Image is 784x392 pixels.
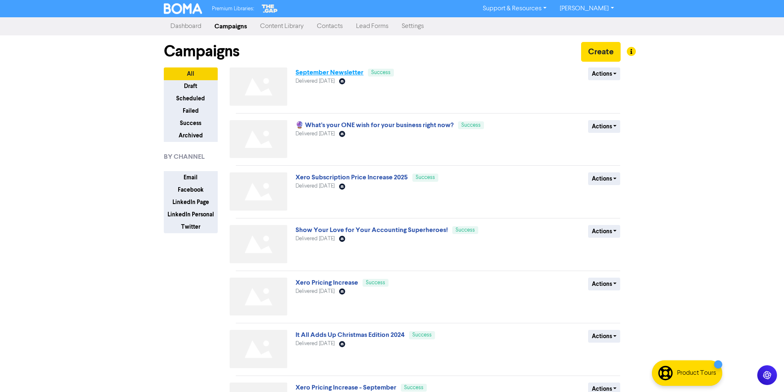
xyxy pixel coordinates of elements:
button: LinkedIn Personal [164,208,218,221]
span: Success [404,385,423,390]
span: Success [416,175,435,180]
a: Xero Subscription Price Increase 2025 [295,173,408,181]
img: Not found [230,67,287,106]
span: Delivered [DATE] [295,131,335,137]
img: Not found [230,172,287,211]
span: Success [461,123,481,128]
span: Success [371,70,391,75]
button: Create [581,42,621,62]
button: Email [164,171,218,184]
img: Not found [230,120,287,158]
button: Facebook [164,183,218,196]
h1: Campaigns [164,42,240,61]
button: Actions [588,67,621,80]
button: Scheduled [164,92,218,105]
span: Delivered [DATE] [295,341,335,346]
a: Support & Resources [476,2,553,15]
a: Dashboard [164,18,208,35]
iframe: Chat Widget [743,353,784,392]
button: LinkedIn Page [164,196,218,209]
a: Xero Pricing Increase - September [295,383,396,392]
a: [PERSON_NAME] [553,2,620,15]
button: Failed [164,104,218,117]
span: Success [366,280,385,285]
span: Premium Libraries: [212,6,254,12]
a: September Newsletter [295,68,363,77]
button: Archived [164,129,218,142]
a: Contacts [310,18,349,35]
a: Show Your Love for Your Accounting Superheroes! [295,226,448,234]
button: All [164,67,218,80]
a: 🔮 What’s your ONE wish for your business right now? [295,121,454,129]
img: BOMA Logo [164,3,202,14]
img: Not found [230,225,287,263]
a: It All Adds Up Christmas Edition 2024 [295,331,405,339]
button: Actions [588,120,621,133]
a: Lead Forms [349,18,395,35]
button: Actions [588,172,621,185]
span: Success [412,332,432,338]
img: Not found [230,278,287,316]
button: Actions [588,225,621,238]
span: Success [456,227,475,233]
span: Delivered [DATE] [295,79,335,84]
button: Draft [164,80,218,93]
a: Xero Pricing Increase [295,278,358,287]
button: Actions [588,330,621,343]
span: BY CHANNEL [164,152,205,162]
img: Not found [230,330,287,368]
span: Delivered [DATE] [295,236,335,241]
button: Success [164,117,218,130]
button: Actions [588,278,621,290]
a: Campaigns [208,18,254,35]
a: Content Library [254,18,310,35]
a: Settings [395,18,430,35]
img: The Gap [261,3,279,14]
span: Delivered [DATE] [295,289,335,294]
button: Twitter [164,220,218,233]
span: Delivered [DATE] [295,183,335,189]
